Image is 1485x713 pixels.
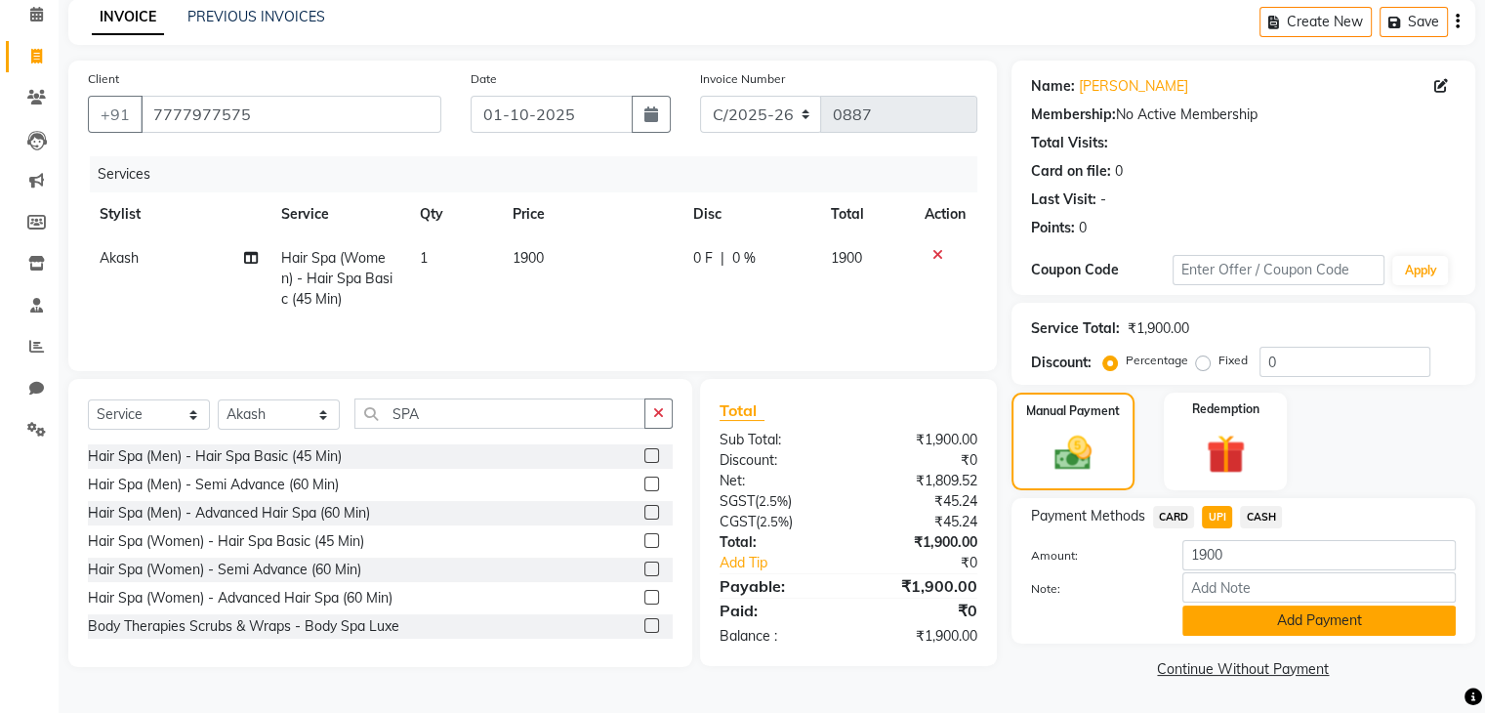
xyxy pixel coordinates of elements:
a: [PERSON_NAME] [1079,76,1188,97]
div: ₹1,900.00 [848,532,992,553]
div: Total: [705,532,848,553]
label: Note: [1016,580,1168,598]
div: Hair Spa (Women) - Advanced Hair Spa (60 Min) [88,588,392,608]
button: Apply [1392,256,1448,285]
div: ₹1,900.00 [1128,318,1189,339]
th: Stylist [88,192,269,236]
div: 0 [1079,218,1087,238]
label: Invoice Number [700,70,785,88]
label: Date [471,70,497,88]
a: Add Tip [705,553,872,573]
div: ₹1,900.00 [848,626,992,647]
div: Discount: [1031,353,1092,373]
div: Name: [1031,76,1075,97]
div: ₹45.24 [848,512,992,532]
button: Create New [1259,7,1372,37]
span: Payment Methods [1031,506,1145,526]
img: _gift.svg [1194,430,1258,479]
div: Coupon Code [1031,260,1173,280]
div: ₹0 [848,450,992,471]
a: PREVIOUS INVOICES [187,8,325,25]
th: Disc [681,192,819,236]
div: ( ) [705,491,848,512]
th: Service [269,192,408,236]
th: Total [819,192,913,236]
button: Save [1380,7,1448,37]
div: Body Therapies Scrubs & Wraps - Body Spa Luxe [88,616,399,637]
div: ₹1,900.00 [848,430,992,450]
span: 0 % [732,248,756,269]
span: UPI [1202,506,1232,528]
button: +91 [88,96,143,133]
label: Manual Payment [1026,402,1120,420]
span: 2.5% [760,514,789,529]
th: Price [501,192,681,236]
a: Continue Without Payment [1015,659,1471,680]
span: Hair Spa (Women) - Hair Spa Basic (45 Min) [281,249,392,308]
div: Discount: [705,450,848,471]
span: 1 [420,249,428,267]
label: Amount: [1016,547,1168,565]
th: Qty [408,192,501,236]
input: Search or Scan [354,398,645,429]
div: ₹1,809.52 [848,471,992,491]
span: | [721,248,724,269]
div: Hair Spa (Men) - Semi Advance (60 Min) [88,475,339,495]
input: Add Note [1182,572,1456,603]
div: Hair Spa (Men) - Advanced Hair Spa (60 Min) [88,503,370,524]
div: ₹0 [848,599,992,622]
div: Membership: [1031,105,1116,125]
span: 2.5% [759,493,788,509]
button: Add Payment [1182,606,1456,636]
img: _cash.svg [1043,432,1103,475]
div: - [1100,189,1106,210]
span: CARD [1153,506,1195,528]
div: Hair Spa (Men) - Hair Spa Basic (45 Min) [88,446,342,467]
div: 0 [1115,161,1123,182]
span: 1900 [513,249,544,267]
label: Client [88,70,119,88]
div: Last Visit: [1031,189,1096,210]
span: 0 F [693,248,713,269]
div: Payable: [705,574,848,598]
div: Net: [705,471,848,491]
input: Search by Name/Mobile/Email/Code [141,96,441,133]
div: Hair Spa (Women) - Semi Advance (60 Min) [88,560,361,580]
span: SGST [720,492,755,510]
span: CGST [720,513,756,530]
div: Points: [1031,218,1075,238]
div: ₹45.24 [848,491,992,512]
div: ( ) [705,512,848,532]
label: Redemption [1192,400,1259,418]
div: ₹0 [872,553,991,573]
span: CASH [1240,506,1282,528]
div: Service Total: [1031,318,1120,339]
div: Services [90,156,992,192]
div: ₹1,900.00 [848,574,992,598]
div: Total Visits: [1031,133,1108,153]
div: Balance : [705,626,848,647]
input: Amount [1182,540,1456,570]
div: Hair Spa (Women) - Hair Spa Basic (45 Min) [88,531,364,552]
div: Card on file: [1031,161,1111,182]
input: Enter Offer / Coupon Code [1173,255,1385,285]
label: Percentage [1126,352,1188,369]
th: Action [913,192,977,236]
div: No Active Membership [1031,105,1456,125]
label: Fixed [1218,352,1248,369]
span: 1900 [831,249,862,267]
span: Total [720,400,764,421]
span: Akash [100,249,139,267]
div: Paid: [705,599,848,622]
div: Sub Total: [705,430,848,450]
